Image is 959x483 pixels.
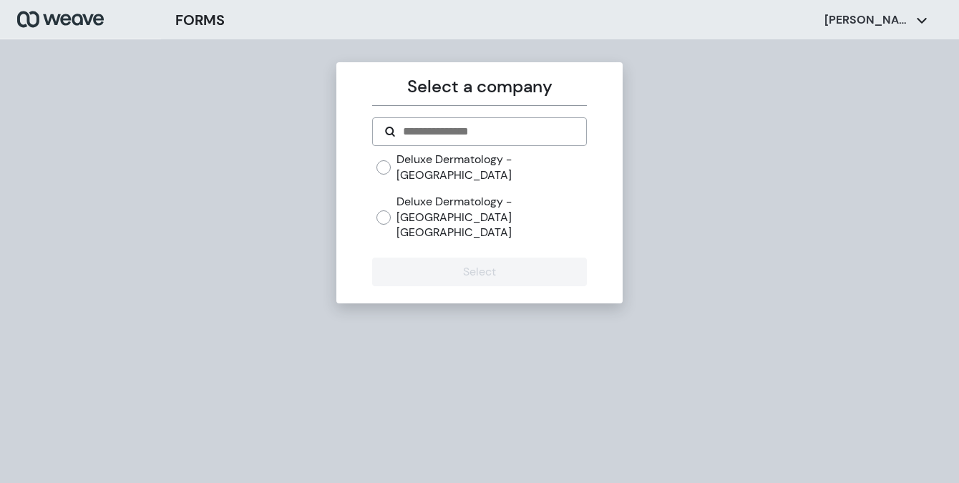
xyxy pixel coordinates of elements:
[401,123,574,140] input: Search
[372,258,586,286] button: Select
[175,9,225,31] h3: FORMS
[396,194,586,240] label: Deluxe Dermatology - [GEOGRAPHIC_DATA] [GEOGRAPHIC_DATA]
[372,74,586,99] p: Select a company
[396,152,586,182] label: Deluxe Dermatology - [GEOGRAPHIC_DATA]
[824,12,910,28] p: [PERSON_NAME]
